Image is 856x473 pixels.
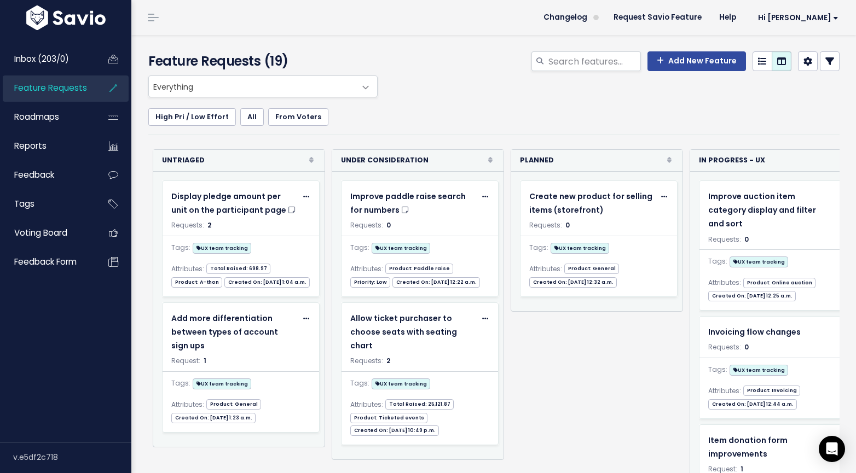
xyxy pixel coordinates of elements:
span: 1 [204,356,206,365]
a: Hi [PERSON_NAME] [745,9,847,26]
span: Tags: [708,255,727,267]
a: UX team tracking [193,241,251,254]
ul: Filter feature requests [148,108,840,126]
span: 0 [386,220,391,230]
span: UX team tracking [193,243,251,254]
span: Feature Requests [14,82,87,94]
span: Priority: Low [350,277,390,288]
span: Attributes: [529,263,562,275]
a: Item donation form improvements [708,434,834,461]
span: Requests: [529,220,562,230]
a: High Pri / Low Effort [148,108,236,126]
a: Help [710,9,745,26]
a: Add more differentiation between types of account sign ups [171,312,297,353]
span: Created On: [DATE] 1:23 a.m. [171,413,256,423]
span: Attributes: [350,399,383,411]
a: Invoicing flow changes [708,325,834,339]
a: UX team tracking [372,376,430,390]
div: Open Intercom Messenger [819,436,845,462]
span: Request: [171,356,200,365]
span: Product: General [564,264,619,274]
span: Product: General [206,399,261,410]
span: Created On: [DATE] 12:25 a.m. [708,291,796,301]
span: Requests: [171,220,204,230]
span: Created On: [DATE] 12:32 a.m. [529,277,617,288]
a: UX team tracking [730,363,788,376]
span: Reports [14,140,47,151]
span: Product: A-thon [171,277,222,288]
a: Inbox (203/0) [3,46,91,72]
span: Everything [149,76,355,97]
a: From Voters [268,108,328,126]
a: Tags [3,191,91,217]
strong: In Progress - UX [699,154,765,167]
span: UX team tracking [372,243,430,254]
span: Requests: [708,342,741,352]
span: Tags: [350,242,369,254]
a: All [240,108,264,126]
span: Create new product for selling items (storefront) [529,191,652,215]
a: Allow ticket purchaser to choose seats with seating chart [350,312,476,353]
span: 0 [744,235,749,244]
span: Tags: [529,242,548,254]
span: Product: Paddle raise [385,264,453,274]
span: Tags: [350,377,369,389]
span: Improve auction item category display and filter and sort [708,191,816,229]
img: logo-white.9d6f32f41409.svg [24,5,108,30]
a: UX team tracking [551,241,609,254]
span: Hi [PERSON_NAME] [758,14,838,22]
span: 2 [386,356,390,365]
span: Feedback form [14,256,77,267]
span: Requests: [350,356,383,365]
a: Improve auction item category display and filter and sort [708,190,834,231]
a: Feature Requests [3,75,91,101]
span: Total Raised: 698.97 [206,264,270,274]
span: Feedback [14,169,54,180]
span: Item donation form improvements [708,435,788,459]
span: Tags: [708,364,727,376]
span: 0 [565,220,570,230]
span: Attributes: [171,399,204,411]
span: Created On: [DATE] 10:49 p.m. [350,425,439,436]
span: Attributes: [708,277,741,289]
span: Product: Online auction [743,278,815,288]
a: UX team tracking [730,254,788,268]
span: Product: Ticketed events [350,413,427,423]
strong: Untriaged [162,154,205,167]
span: Created On: [DATE] 1:04 a.m. [224,277,310,288]
span: Tags: [171,377,190,389]
span: Invoicing flow changes [708,326,801,337]
span: Requests: [708,235,741,244]
span: 0 [744,342,749,352]
span: Attributes: [171,263,204,275]
span: Requests: [350,220,383,230]
span: UX team tracking [730,256,788,267]
a: Add New Feature [647,51,746,71]
span: Created On: [DATE] 12:44 a.m. [708,399,797,410]
span: Created On: [DATE] 12:22 a.m. [392,277,480,288]
span: Allow ticket purchaser to choose seats with seating chart [350,313,457,351]
a: Feedback form [3,249,91,275]
span: Inbox (203/0) [14,53,69,65]
a: UX team tracking [193,376,251,390]
span: Roadmaps [14,111,59,122]
span: Voting Board [14,227,67,238]
a: Create new product for selling items (storefront) [529,190,655,217]
a: Roadmaps [3,104,91,130]
a: Display pledge amount per unit on the participant page [171,190,297,217]
h4: Feature Requests (19) [148,51,368,71]
span: UX team tracking [372,378,430,389]
span: UX team tracking [551,243,609,254]
strong: Planned [520,154,554,167]
span: Total Raised: 25,121.87 [385,399,454,410]
strong: Under Consideration [341,154,429,167]
a: Voting Board [3,220,91,246]
div: v.e5df2c718 [13,443,131,471]
span: 2 [207,220,211,230]
span: UX team tracking [730,365,788,376]
span: Changelog [543,14,587,21]
span: Tags: [171,242,190,254]
span: Attributes: [350,263,383,275]
span: Attributes: [708,385,741,397]
input: Search features... [547,51,641,71]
